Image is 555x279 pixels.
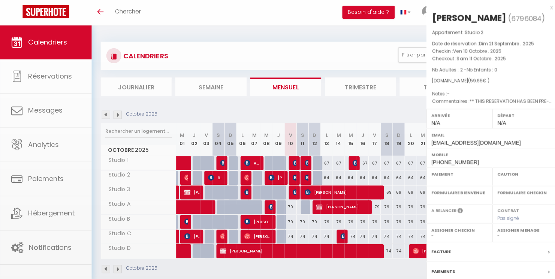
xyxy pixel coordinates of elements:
[429,151,550,158] label: Mobile
[462,30,480,36] span: Studio 2
[494,170,550,178] label: Caution
[429,131,550,139] label: Email
[429,267,452,275] label: Paiements
[429,226,485,233] label: Assigner Checkin
[429,247,448,255] label: Facture
[494,120,503,126] span: N/A
[429,13,503,25] div: [PERSON_NAME]
[429,170,485,178] label: Paiement
[429,120,437,126] span: N/A
[424,4,549,13] div: x
[429,55,549,63] p: Checkout :
[429,40,549,48] p: Date de réservation :
[429,159,476,165] span: [PHONE_NUMBER]
[429,78,549,85] div: [DOMAIN_NAME]
[467,78,480,84] span: 59.65
[429,139,518,145] span: [EMAIL_ADDRESS][DOMAIN_NAME]
[505,14,542,24] span: ( )
[429,29,549,37] p: Appartement :
[464,67,494,73] span: Nb Enfants : 0
[429,188,485,196] label: Formulaire Bienvenue
[494,188,550,196] label: Formulaire Checkin
[429,207,454,213] label: A relancer
[429,90,549,98] p: Notes :
[429,67,494,73] span: Nb Adultes : 2 -
[444,91,447,97] span: -
[465,78,486,84] span: ( € )
[494,214,516,221] span: Pas signé
[494,226,550,233] label: Assigner Menage
[454,56,503,62] span: Sam 11 Octobre . 2025
[455,207,460,215] i: Sélectionner OUI si vous souhaiter envoyer les séquences de messages post-checkout
[429,98,549,105] p: Commentaires :
[494,112,550,119] label: Départ
[429,112,485,119] label: Arrivée
[450,48,498,55] span: Ven 10 Octobre . 2025
[494,207,516,212] label: Contrat
[429,48,549,55] p: Checkin :
[508,15,538,24] span: 6796084
[476,41,531,47] span: Dim 21 Septembre . 2025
